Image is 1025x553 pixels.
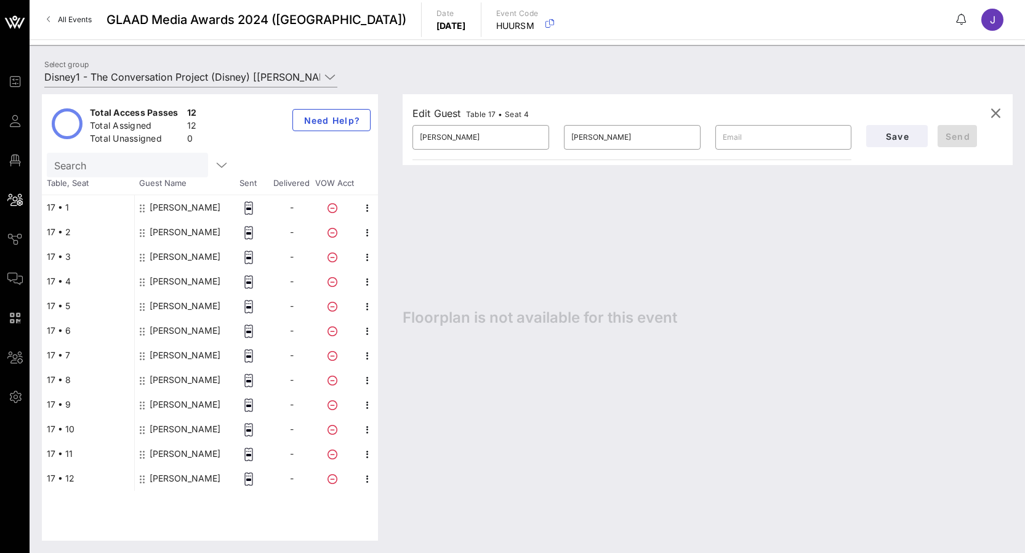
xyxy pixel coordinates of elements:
[290,350,294,360] span: -
[466,110,529,119] span: Table 17 • Seat 4
[981,9,1003,31] div: J
[42,269,134,294] div: 17 • 4
[313,177,356,190] span: VOW Acct
[227,177,270,190] span: Sent
[58,15,92,24] span: All Events
[44,60,89,69] label: Select group
[42,177,134,190] span: Table, Seat
[42,466,134,491] div: 17 • 12
[187,107,197,122] div: 12
[866,125,928,147] button: Save
[42,392,134,417] div: 17 • 9
[290,251,294,262] span: -
[436,7,466,20] p: Date
[303,115,360,126] span: Need Help?
[42,318,134,343] div: 17 • 6
[90,107,182,122] div: Total Access Passes
[187,132,197,148] div: 0
[292,109,371,131] button: Need Help?
[150,368,220,392] div: Leyna Bloom
[39,10,99,30] a: All Events
[436,20,466,32] p: [DATE]
[150,195,220,220] div: Jason Aidoo
[150,220,220,244] div: Cecile Cross-Plummer
[496,20,539,32] p: HUURSM
[723,127,845,147] input: Email
[876,131,918,142] span: Save
[134,177,227,190] span: Guest Name
[150,442,220,466] div: Rick Van Meter
[290,374,294,385] span: -
[150,244,220,269] div: AC Roe
[42,417,134,442] div: 17 • 10
[403,309,677,327] span: Floorplan is not available for this event
[150,318,220,343] div: Elaine Welteroth
[150,392,220,417] div: David Lawrence
[150,269,220,294] div: William Rhoden
[42,343,134,368] div: 17 • 7
[990,14,995,26] span: J
[290,325,294,336] span: -
[150,294,220,318] div: Tracey Baker-Simmons
[290,227,294,237] span: -
[150,417,220,442] div: Shilletha Curtis
[420,127,542,147] input: First Name*
[90,119,182,135] div: Total Assigned
[150,466,220,491] div: Mary Almonte
[290,276,294,286] span: -
[42,220,134,244] div: 17 • 2
[42,244,134,269] div: 17 • 3
[90,132,182,148] div: Total Unassigned
[150,343,220,368] div: Marc Spears
[187,119,197,135] div: 12
[42,442,134,466] div: 17 • 11
[42,195,134,220] div: 17 • 1
[290,448,294,459] span: -
[290,202,294,212] span: -
[496,7,539,20] p: Event Code
[290,301,294,311] span: -
[42,368,134,392] div: 17 • 8
[107,10,406,29] span: GLAAD Media Awards 2024 ([GEOGRAPHIC_DATA])
[571,127,693,147] input: Last Name*
[270,177,313,190] span: Delivered
[412,105,529,122] div: Edit Guest
[42,294,134,318] div: 17 • 5
[290,424,294,434] span: -
[290,399,294,410] span: -
[290,473,294,483] span: -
